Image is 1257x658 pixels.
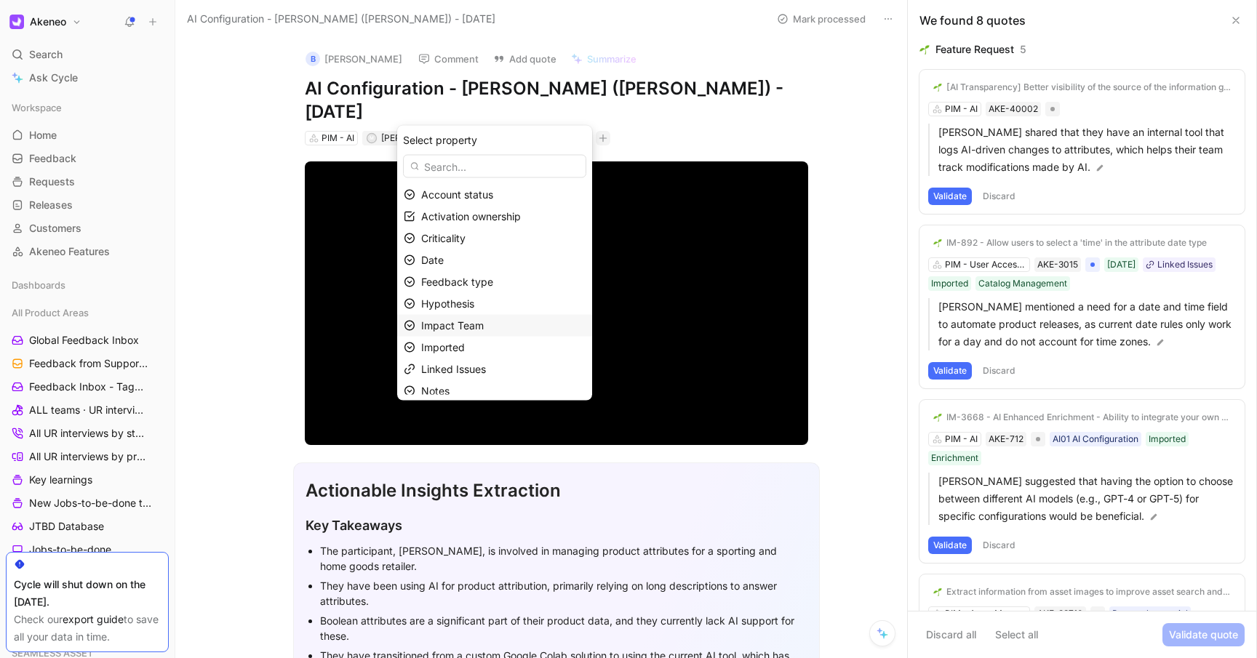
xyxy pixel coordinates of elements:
span: Account status [421,188,493,201]
span: Criticality [421,232,466,244]
span: Impact Team [421,319,484,332]
input: Search... [403,155,586,178]
span: Select property [403,132,477,149]
span: Imported [421,341,465,353]
span: Feedback type [421,276,493,288]
span: Hypothesis [421,297,474,310]
span: Activation ownership [421,210,521,222]
span: Notes [421,385,450,397]
span: Linked Issues [421,363,486,375]
span: Date [421,254,444,266]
